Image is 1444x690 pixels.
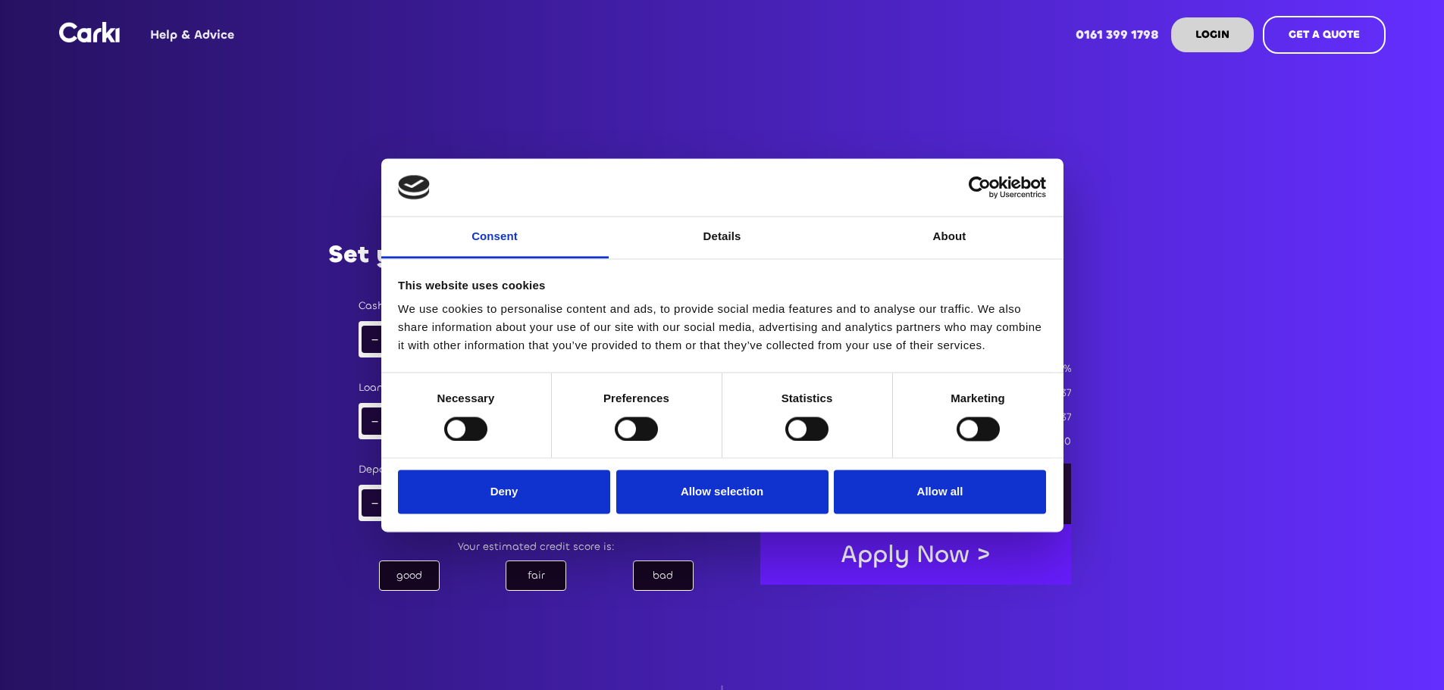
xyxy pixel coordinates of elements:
div: - [362,326,389,353]
strong: Statistics [782,392,833,405]
strong: GET A QUOTE [1289,27,1360,42]
a: Usercentrics Cookiebot - opens in a new window [913,176,1046,198]
div: Your estimated credit score is: [343,536,730,557]
div: Deposit: [359,462,715,477]
a: About [836,217,1063,259]
a: LOGIN [1171,17,1254,52]
img: logo [398,175,430,199]
div: - [362,489,389,517]
a: Apply Now > [825,531,1006,578]
strong: LOGIN [1195,27,1229,42]
button: Allow all [834,470,1046,514]
img: Logo [59,22,120,42]
a: 0161 399 1798 [1063,5,1171,64]
strong: 0161 399 1798 [1076,27,1159,42]
a: Help & Advice [138,5,246,64]
div: Cash Price: [359,298,715,314]
div: - [362,407,389,435]
button: Deny [398,470,610,514]
div: 9.9% [1050,361,1071,376]
div: Loan Length: [359,380,715,395]
strong: Necessary [437,392,495,405]
button: Allow selection [616,470,828,514]
a: Details [609,217,836,259]
a: Consent [381,217,609,259]
div: We use cookies to personalise content and ads, to provide social media features and to analyse ou... [398,301,1046,355]
div: This website uses cookies [398,276,1046,295]
a: GET A QUOTE [1263,16,1386,54]
strong: Preferences [603,392,669,405]
h2: Set your budget [328,241,523,268]
strong: Marketing [951,392,1005,405]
